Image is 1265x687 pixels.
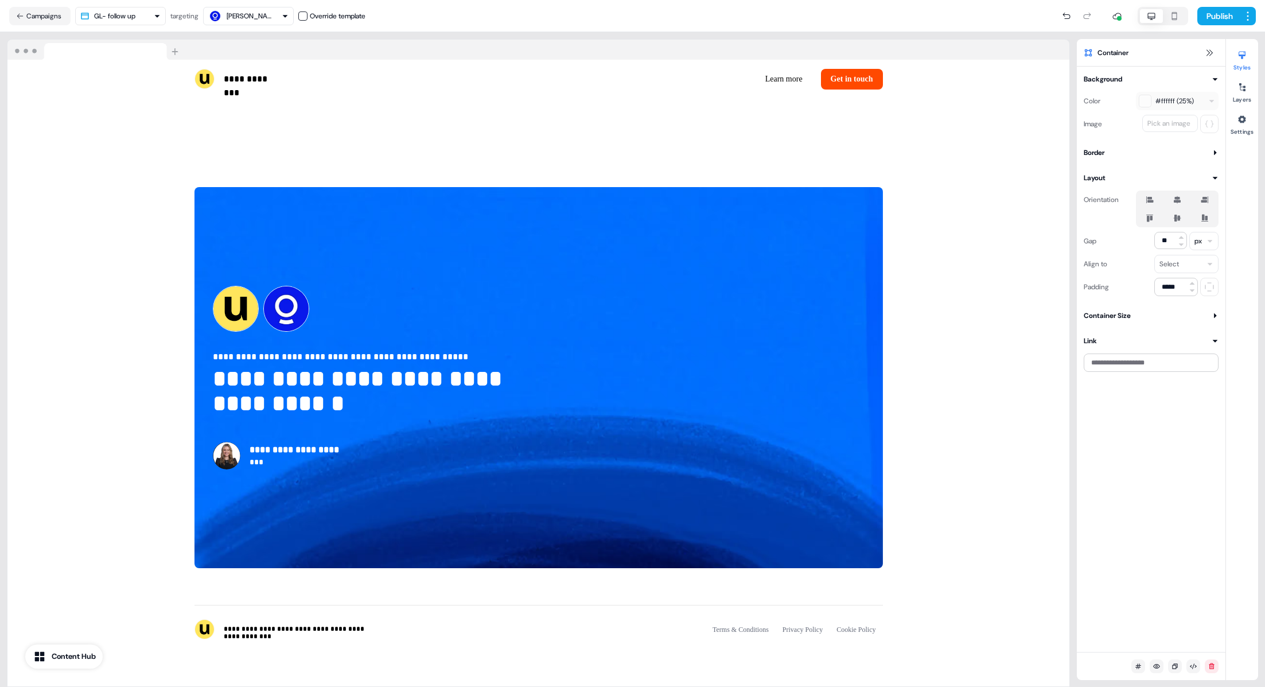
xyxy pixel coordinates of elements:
[213,442,240,469] img: Contact avatar
[1084,73,1122,85] div: Background
[25,645,103,669] button: Content Hub
[1155,95,1194,107] span: #ffffff (25%)
[543,69,883,90] div: Learn moreGet in touch
[1084,147,1104,158] div: Border
[7,40,184,60] img: Browser topbar
[170,10,198,22] div: targeting
[1159,258,1179,270] div: Select
[706,619,776,640] button: Terms & Conditions
[94,10,135,22] div: GL- follow up
[1084,73,1219,85] button: Background
[1084,92,1100,110] div: Color
[1142,115,1198,132] button: Pick an image
[756,69,812,90] button: Learn more
[9,7,71,25] button: Campaigns
[227,10,273,22] div: [PERSON_NAME]
[52,651,96,662] div: Content Hub
[1084,147,1219,158] button: Border
[821,69,883,90] button: Get in touch
[1226,78,1258,103] button: Layers
[1084,310,1131,321] div: Container Size
[1226,46,1258,71] button: Styles
[706,619,883,640] div: Terms & ConditionsPrivacy PolicyCookie Policy
[1084,232,1096,250] div: Gap
[1084,335,1219,347] button: Link
[1084,310,1219,321] button: Container Size
[1145,118,1193,129] div: Pick an image
[1084,172,1106,184] div: Layout
[1084,255,1107,273] div: Align to
[1084,191,1119,209] div: Orientation
[1197,7,1240,25] button: Publish
[1226,110,1258,135] button: Settings
[1084,115,1102,133] div: Image
[1084,278,1109,296] div: Padding
[203,7,294,25] button: [PERSON_NAME]
[310,10,365,22] div: Override template
[1084,335,1097,347] div: Link
[1084,172,1219,184] button: Layout
[776,619,830,640] button: Privacy Policy
[1194,235,1202,247] div: px
[1097,47,1128,59] span: Container
[830,619,882,640] button: Cookie Policy
[1136,92,1219,110] button: #ffffff (25%)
